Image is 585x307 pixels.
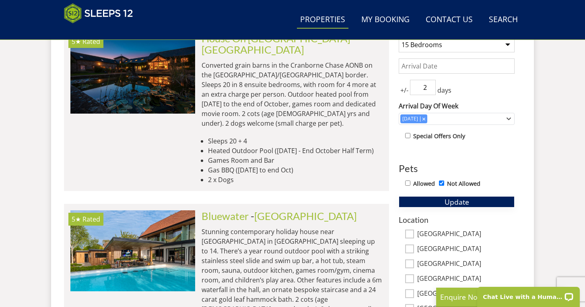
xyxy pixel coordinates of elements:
[72,215,81,224] span: Bluewater has a 5 star rating under the Quality in Tourism Scheme
[297,11,348,29] a: Properties
[251,210,357,222] span: -
[445,197,469,207] span: Update
[208,156,383,165] li: Games Room and Bar
[399,113,515,125] div: Combobox
[400,115,420,122] div: [DATE]
[202,44,304,56] a: [GEOGRAPHIC_DATA]
[70,210,195,291] a: 5★ Rated
[422,11,476,29] a: Contact Us
[399,85,410,95] span: +/-
[82,37,100,46] span: Rated
[440,292,561,302] p: Enquire Now
[472,282,585,307] iframe: LiveChat chat widget
[72,37,81,46] span: House On The Hill has a 5 star rating under the Quality in Tourism Scheme
[399,101,515,111] label: Arrival Day Of Week
[436,85,453,95] span: days
[417,290,515,299] label: [GEOGRAPHIC_DATA]
[70,210,195,291] img: bluewater-bristol-holiday-accomodation-home-stays-8.original.jpg
[447,179,480,188] label: Not Allowed
[399,58,515,74] input: Arrival Date
[202,210,249,222] a: Bluewater
[208,146,383,156] li: Heated Outdoor Pool ([DATE] - End October Half Term)
[254,210,357,222] a: [GEOGRAPHIC_DATA]
[486,11,521,29] a: Search
[399,163,515,174] h3: Pets
[64,3,133,23] img: Sleeps 12
[60,28,144,35] iframe: Customer reviews powered by Trustpilot
[70,33,195,113] a: 5★ Rated
[358,11,413,29] a: My Booking
[82,215,100,224] span: Rated
[208,136,383,146] li: Sleeps 20 + 4
[417,260,515,269] label: [GEOGRAPHIC_DATA]
[413,179,435,188] label: Allowed
[202,60,383,128] p: Converted grain barns in the Cranborne Chase AONB on the [GEOGRAPHIC_DATA]/[GEOGRAPHIC_DATA] bord...
[202,32,356,56] span: -
[208,165,383,175] li: Gas BBQ ([DATE] to end Oct)
[413,132,465,141] label: Special Offers Only
[399,216,515,224] h3: Location
[417,275,515,284] label: [GEOGRAPHIC_DATA]
[208,175,383,185] li: 2 x Dogs
[399,196,515,207] button: Update
[70,33,195,113] img: house-on-the-hill-large-holiday-home-accommodation-wiltshire-sleeps-16.original.jpg
[417,230,515,239] label: [GEOGRAPHIC_DATA]
[417,245,515,254] label: [GEOGRAPHIC_DATA]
